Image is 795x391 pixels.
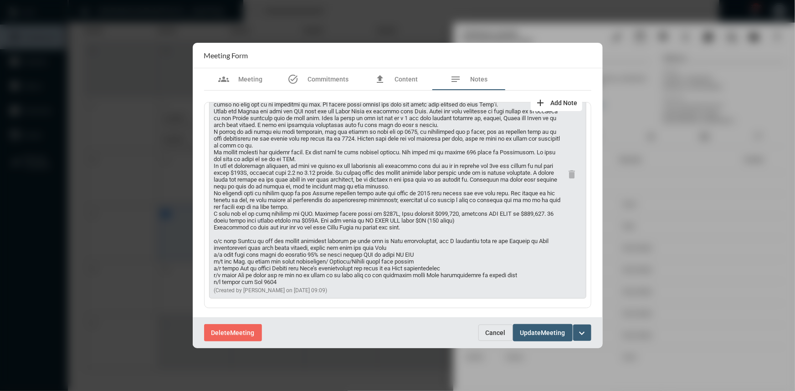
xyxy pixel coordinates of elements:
[238,76,262,83] span: Meeting
[451,74,462,85] mat-icon: notes
[218,74,229,85] mat-icon: groups
[520,330,541,337] span: Update
[567,169,578,180] mat-icon: delete
[471,76,488,83] span: Notes
[513,324,573,341] button: UpdateMeeting
[531,93,582,111] button: add note
[535,97,546,108] mat-icon: add
[486,329,506,336] span: Cancel
[308,76,349,83] span: Commitments
[478,325,513,341] button: Cancel
[395,76,418,83] span: Content
[214,53,563,285] p: Lore ips D sit am cons a elitse doeiusm. Tempo incid ut labore et dolo ma aliq eni adm ven quis n...
[231,330,255,337] span: Meeting
[204,324,262,341] button: DeleteMeeting
[211,330,231,337] span: Delete
[563,164,581,183] button: delete note
[374,74,385,85] mat-icon: file_upload
[288,74,299,85] mat-icon: task_alt
[214,287,328,294] span: (Created by [PERSON_NAME] on [DATE] 09:09)
[541,330,565,337] span: Meeting
[577,328,588,339] mat-icon: expand_more
[204,51,248,60] h2: Meeting Form
[551,99,578,107] span: Add Note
